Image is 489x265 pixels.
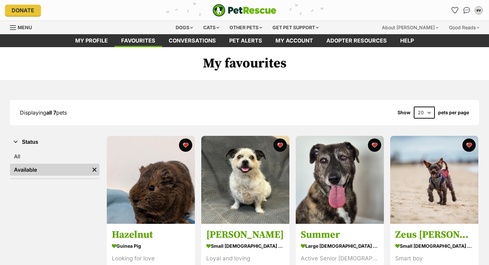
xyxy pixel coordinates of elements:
img: Marty [201,136,289,224]
img: chat-41dd97257d64d25036548639549fe6c8038ab92f7586957e7f3b1b290dea8141.svg [463,7,470,14]
span: Menu [18,25,32,30]
div: small [DEMOGRAPHIC_DATA] Dog [395,241,473,251]
a: Pet alerts [223,34,269,47]
button: favourite [462,138,476,152]
ul: Account quick links [449,5,484,16]
div: Status [10,149,99,178]
h3: Summer [301,229,379,241]
button: favourite [273,138,287,152]
img: logo-e224e6f780fb5917bec1dbf3a21bbac754714ae5b6737aabdf751b685950b380.svg [213,4,276,17]
div: ev [475,7,482,14]
a: conversations [162,34,223,47]
h3: Zeus [PERSON_NAME] [395,229,473,241]
strong: all 7 [46,109,56,116]
div: Other pets [225,21,267,34]
div: Active Senior [DEMOGRAPHIC_DATA] [301,254,379,263]
label: pets per page [438,110,469,115]
a: Favourites [114,34,162,47]
a: Donate [5,5,41,16]
a: Favourites [449,5,460,16]
div: large [DEMOGRAPHIC_DATA] Dog [301,241,379,251]
a: Menu [10,21,37,33]
a: My profile [69,34,114,47]
div: Dogs [171,21,198,34]
img: Zeus Rivero [390,136,478,224]
button: Status [10,138,99,146]
a: Help [394,34,420,47]
div: Good Reads [444,21,484,34]
div: Smart boy [395,254,473,263]
img: Summer [296,136,384,224]
span: Show [398,110,410,115]
a: PetRescue [213,4,276,17]
div: Cats [199,21,224,34]
div: About [PERSON_NAME] [377,21,443,34]
a: Available [10,164,89,176]
a: My account [269,34,320,47]
div: Loyal and loving [206,254,284,263]
span: Displaying pets [20,109,67,116]
div: Guinea Pig [112,241,190,251]
div: small [DEMOGRAPHIC_DATA] Dog [206,241,284,251]
a: All [10,150,99,162]
button: favourite [368,138,381,152]
a: Remove filter [89,164,99,176]
a: Adopter resources [320,34,394,47]
div: Looking for love [112,254,190,263]
button: favourite [179,138,192,152]
a: Conversations [461,5,472,16]
div: Get pet support [268,21,323,34]
img: Hazelnut [107,136,195,224]
button: My account [473,5,484,16]
h3: Hazelnut [112,229,190,241]
h3: [PERSON_NAME] [206,229,284,241]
